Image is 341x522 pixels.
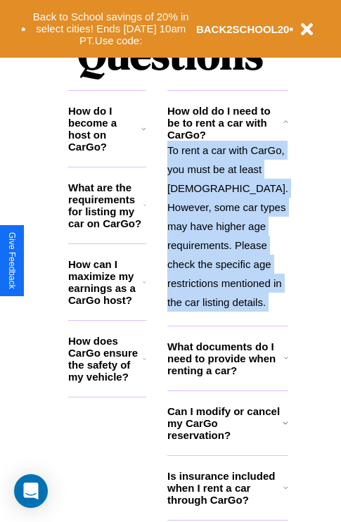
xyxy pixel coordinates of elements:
[68,182,143,229] h3: What are the requirements for listing my car on CarGo?
[26,7,196,51] button: Back to School savings of 20% in select cities! Ends [DATE] 10am PT.Use code:
[68,105,141,153] h3: How do I become a host on CarGo?
[167,105,283,141] h3: How old do I need to be to rent a car with CarGo?
[167,470,283,506] h3: Is insurance included when I rent a car through CarGo?
[7,232,17,289] div: Give Feedback
[167,141,288,312] p: To rent a car with CarGo, you must be at least [DEMOGRAPHIC_DATA]. However, some car types may ha...
[68,335,143,383] h3: How does CarGo ensure the safety of my vehicle?
[68,258,143,306] h3: How can I maximize my earnings as a CarGo host?
[167,405,283,441] h3: Can I modify or cancel my CarGo reservation?
[196,23,290,35] b: BACK2SCHOOL20
[14,474,48,508] div: Open Intercom Messenger
[167,340,284,376] h3: What documents do I need to provide when renting a car?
